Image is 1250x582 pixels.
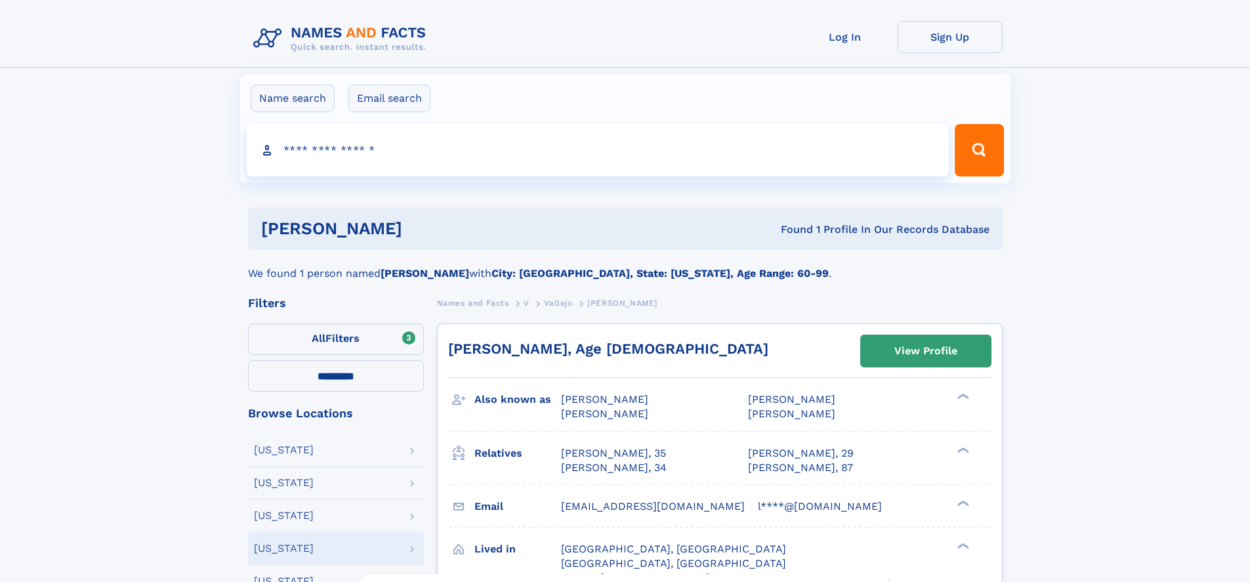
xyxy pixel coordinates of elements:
[561,446,666,461] a: [PERSON_NAME], 35
[248,21,437,56] img: Logo Names and Facts
[561,407,648,420] span: [PERSON_NAME]
[748,393,835,405] span: [PERSON_NAME]
[561,393,648,405] span: [PERSON_NAME]
[312,332,325,344] span: All
[474,388,561,411] h3: Also known as
[254,445,314,455] div: [US_STATE]
[248,297,424,309] div: Filters
[261,220,592,237] h1: [PERSON_NAME]
[793,21,898,53] a: Log In
[955,124,1003,177] button: Search Button
[247,124,949,177] input: search input
[954,446,970,454] div: ❯
[348,85,430,112] label: Email search
[748,446,854,461] a: [PERSON_NAME], 29
[248,323,424,355] label: Filters
[544,295,572,311] a: Vallejo
[251,85,335,112] label: Name search
[474,538,561,560] h3: Lived in
[448,341,768,357] a: [PERSON_NAME], Age [DEMOGRAPHIC_DATA]
[474,442,561,465] h3: Relatives
[591,222,990,237] div: Found 1 Profile In Our Records Database
[248,250,1003,281] div: We found 1 person named with .
[254,543,314,554] div: [US_STATE]
[254,478,314,488] div: [US_STATE]
[954,392,970,401] div: ❯
[898,21,1003,53] a: Sign Up
[748,461,853,475] a: [PERSON_NAME], 87
[748,407,835,420] span: [PERSON_NAME]
[561,461,667,475] a: [PERSON_NAME], 34
[524,295,530,311] a: V
[561,543,786,555] span: [GEOGRAPHIC_DATA], [GEOGRAPHIC_DATA]
[894,336,957,366] div: View Profile
[381,267,469,280] b: [PERSON_NAME]
[491,267,829,280] b: City: [GEOGRAPHIC_DATA], State: [US_STATE], Age Range: 60-99
[561,557,786,570] span: [GEOGRAPHIC_DATA], [GEOGRAPHIC_DATA]
[437,295,509,311] a: Names and Facts
[474,495,561,518] h3: Email
[954,541,970,550] div: ❯
[861,335,991,367] a: View Profile
[587,299,657,308] span: [PERSON_NAME]
[248,407,424,419] div: Browse Locations
[954,499,970,507] div: ❯
[561,500,745,512] span: [EMAIL_ADDRESS][DOMAIN_NAME]
[254,510,314,521] div: [US_STATE]
[544,299,572,308] span: Vallejo
[524,299,530,308] span: V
